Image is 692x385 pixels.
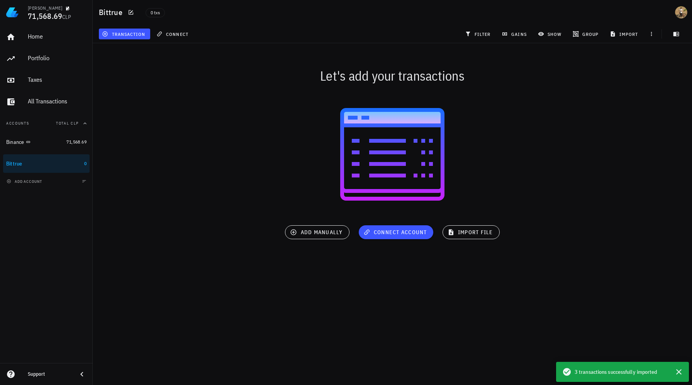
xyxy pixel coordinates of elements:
[84,160,86,166] span: 0
[575,368,657,376] span: 3 transactions successfully imported
[5,177,45,185] button: add account
[99,29,150,39] button: transaction
[151,8,160,17] span: 0 txs
[611,31,638,37] span: import
[607,29,643,39] button: import
[66,139,86,145] span: 71,568.69
[28,11,62,21] span: 71,568.69
[534,29,566,39] button: show
[499,29,531,39] button: gains
[503,31,526,37] span: gains
[3,71,90,89] a: Taxes
[153,29,193,39] button: connect
[28,54,86,62] div: Portfolio
[569,29,603,39] button: group
[28,5,62,11] div: [PERSON_NAME]
[3,93,90,111] a: All Transactions
[3,114,90,133] button: AccountsTotal CLP
[28,98,86,105] div: All Transactions
[359,225,433,239] button: connect account
[365,229,427,236] span: connect account
[443,225,500,239] button: import file
[6,160,22,167] div: Bittrue
[6,139,24,145] div: Binance
[292,229,343,236] span: add manually
[466,31,491,37] span: filter
[539,31,561,37] span: show
[3,49,90,68] a: Portfolio
[56,121,79,126] span: Total CLP
[28,76,86,83] div: Taxes
[449,229,493,236] span: import file
[6,6,19,19] img: LedgiFi
[461,29,495,39] button: filter
[99,6,126,19] h1: Bittrue
[8,179,42,184] span: add account
[285,225,349,239] button: add manually
[3,28,90,46] a: Home
[3,133,90,151] a: Binance 71,568.69
[62,14,71,20] span: CLP
[28,33,86,40] div: Home
[28,371,71,377] div: Support
[574,31,599,37] span: group
[675,6,687,19] div: avatar
[103,31,145,37] span: transaction
[158,31,188,37] span: connect
[3,154,90,173] a: Bittrue 0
